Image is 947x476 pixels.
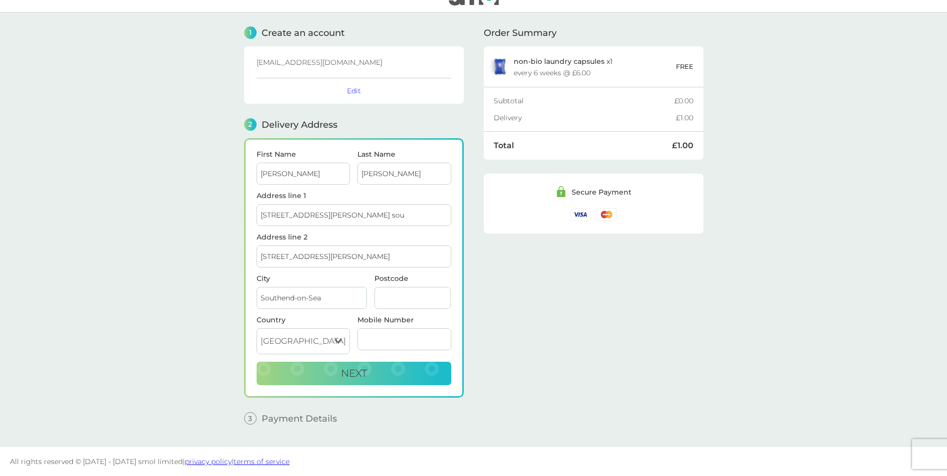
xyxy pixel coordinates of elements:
[347,86,361,95] button: Edit
[341,367,367,379] span: Next
[185,457,232,466] a: privacy policy
[514,57,605,66] span: non-bio laundry capsules
[357,151,451,158] label: Last Name
[494,97,674,104] div: Subtotal
[674,97,693,104] div: £0.00
[672,142,693,150] div: £1.00
[262,414,337,423] span: Payment Details
[484,28,557,37] span: Order Summary
[514,57,613,65] p: x 1
[244,118,257,131] span: 2
[514,69,591,76] div: every 6 weeks @ £6.00
[374,275,451,282] label: Postcode
[257,362,451,386] button: Next
[257,275,367,282] label: City
[357,316,451,323] label: Mobile Number
[244,412,257,425] span: 3
[494,114,676,121] div: Delivery
[676,114,693,121] div: £1.00
[262,28,344,37] span: Create an account
[244,26,257,39] span: 1
[571,208,591,221] img: /assets/icons/cards/visa.svg
[262,120,337,129] span: Delivery Address
[494,142,672,150] div: Total
[597,208,617,221] img: /assets/icons/cards/mastercard.svg
[257,58,382,67] span: [EMAIL_ADDRESS][DOMAIN_NAME]
[234,457,290,466] a: terms of service
[257,234,451,240] label: Address line 2
[572,189,631,196] div: Secure Payment
[257,316,350,323] div: Country
[257,192,451,199] label: Address line 1
[257,151,350,158] label: First Name
[676,61,693,72] p: FREE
